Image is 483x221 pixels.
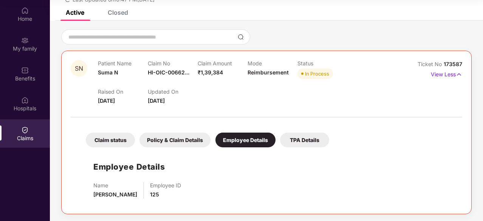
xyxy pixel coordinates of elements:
p: Employee ID [150,182,181,189]
span: 125 [150,191,159,198]
p: Claim Amount [198,60,248,66]
div: In Process [305,70,329,77]
p: Name [93,182,137,189]
div: TPA Details [280,133,329,147]
img: svg+xml;base64,PHN2ZyB3aWR0aD0iMjAiIGhlaWdodD0iMjAiIHZpZXdCb3g9IjAgMCAyMCAyMCIgZmlsbD0ibm9uZSIgeG... [21,37,29,44]
span: Suma N [98,69,118,76]
div: Employee Details [215,133,276,147]
span: [DATE] [98,97,115,104]
span: 173587 [444,61,462,67]
span: [PERSON_NAME] [93,191,137,198]
img: svg+xml;base64,PHN2ZyBpZD0iQmVuZWZpdHMiIHhtbG5zPSJodHRwOi8vd3d3LnczLm9yZy8yMDAwL3N2ZyIgd2lkdGg9Ij... [21,66,29,74]
span: HI-OIC-00662... [148,69,189,76]
div: Claim status [86,133,135,147]
img: svg+xml;base64,PHN2ZyB4bWxucz0iaHR0cDovL3d3dy53My5vcmcvMjAwMC9zdmciIHdpZHRoPSIxNyIgaGVpZ2h0PSIxNy... [456,70,462,79]
p: Raised On [98,88,148,95]
p: Mode [248,60,297,66]
h1: Employee Details [93,161,165,173]
p: Claim No [148,60,198,66]
img: svg+xml;base64,PHN2ZyBpZD0iU2VhcmNoLTMyeDMyIiB4bWxucz0iaHR0cDovL3d3dy53My5vcmcvMjAwMC9zdmciIHdpZH... [238,34,244,40]
p: Patient Name [98,60,148,66]
div: Active [66,9,84,16]
p: Updated On [148,88,198,95]
div: Closed [108,9,128,16]
p: Status [297,60,347,66]
span: [DATE] [148,97,165,104]
img: svg+xml;base64,PHN2ZyBpZD0iQ2xhaW0iIHhtbG5zPSJodHRwOi8vd3d3LnczLm9yZy8yMDAwL3N2ZyIgd2lkdGg9IjIwIi... [21,126,29,134]
span: Reimbursement [248,69,289,76]
img: svg+xml;base64,PHN2ZyBpZD0iSG9tZSIgeG1sbnM9Imh0dHA6Ly93d3cudzMub3JnLzIwMDAvc3ZnIiB3aWR0aD0iMjAiIG... [21,7,29,14]
div: Policy & Claim Details [139,133,211,147]
span: SN [75,65,83,72]
p: View Less [431,68,462,79]
img: svg+xml;base64,PHN2ZyBpZD0iSG9zcGl0YWxzIiB4bWxucz0iaHR0cDovL3d3dy53My5vcmcvMjAwMC9zdmciIHdpZHRoPS... [21,96,29,104]
span: Ticket No [418,61,444,67]
span: ₹1,39,384 [198,69,223,76]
